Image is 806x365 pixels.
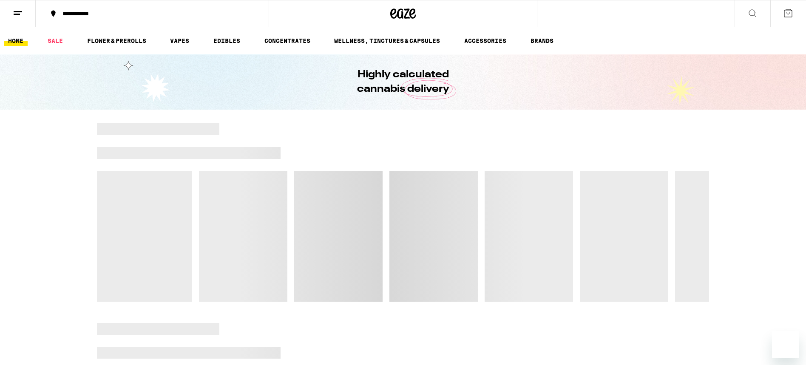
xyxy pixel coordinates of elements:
a: ACCESSORIES [460,36,511,46]
a: VAPES [166,36,193,46]
a: EDIBLES [209,36,244,46]
h1: Highly calculated cannabis delivery [333,68,473,96]
iframe: Button to launch messaging window [772,331,799,358]
a: HOME [4,36,28,46]
a: FLOWER & PREROLLS [83,36,150,46]
a: BRANDS [526,36,558,46]
a: CONCENTRATES [260,36,315,46]
a: SALE [43,36,67,46]
a: WELLNESS, TINCTURES & CAPSULES [330,36,444,46]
